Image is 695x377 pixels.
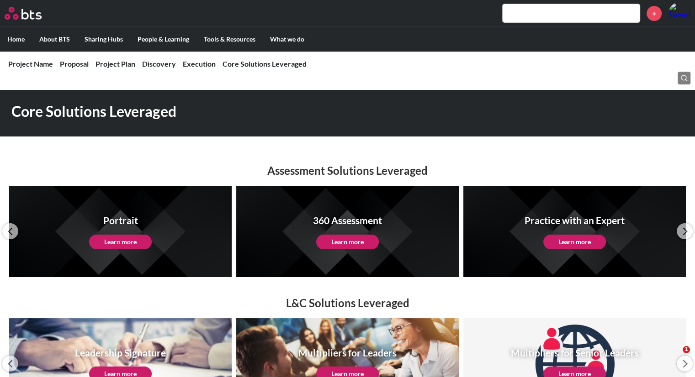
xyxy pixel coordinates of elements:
[77,27,130,51] label: Sharing Hubs
[89,214,152,227] h1: Portrait
[525,214,625,227] h1: Practice with an Expert
[263,27,312,51] label: What we do
[664,346,686,368] iframe: Intercom live chat
[11,101,482,122] h1: Core Solutions Leveraged
[511,346,639,359] h1: Multipliers for Senior Leaders
[647,6,662,21] a: +
[75,346,166,359] h1: Leadership Signature
[183,59,216,68] a: Execution
[298,346,397,359] h1: Multipliers for Leaders
[5,7,42,20] img: BTS Logo
[89,235,152,249] a: Learn more
[142,59,176,68] a: Discovery
[668,2,690,24] a: Profile
[196,27,263,51] label: Tools & Resources
[313,214,382,227] h1: 360 Assessment
[683,346,690,353] span: 1
[543,235,606,249] a: Learn more
[130,27,196,51] label: People & Learning
[223,59,307,68] a: Core Solutions Leveraged
[95,59,135,68] a: Project Plan
[5,7,58,20] a: Go home
[668,2,690,24] img: Siavosh Joushaghani
[60,59,89,68] a: Proposal
[8,59,53,68] a: Project Name
[32,27,77,51] label: About BTS
[316,235,379,249] a: Learn more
